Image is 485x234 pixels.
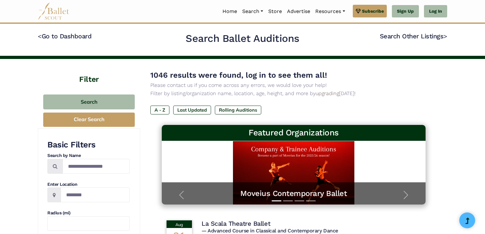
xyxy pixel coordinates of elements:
h4: Enter Location [47,181,130,188]
button: Slide 2 [283,197,293,205]
div: Aug [167,220,192,228]
label: Rolling Auditions [215,106,261,114]
span: — Advanced Course in Classical and Contemporary Dance [202,228,338,234]
h4: Search by Name [47,153,130,159]
button: Search [43,94,135,109]
a: Store [266,5,284,18]
h3: Featured Organizations [167,127,420,138]
button: Slide 3 [295,197,304,205]
p: Filter by listing/organization name, location, age, height, and more by [DATE]! [150,89,437,98]
a: Moveius Contemporary Ballet [168,189,419,198]
code: < [38,32,42,40]
input: Search by names... [63,159,130,174]
h4: La Scala Theatre Ballet [202,219,270,228]
span: Subscribe [362,8,384,15]
button: Slide 1 [272,197,281,205]
h4: Radius (mi) [47,210,130,216]
a: Home [220,5,240,18]
label: Last Updated [173,106,211,114]
p: Please contact us if you come across any errors, we would love your help! [150,81,437,89]
a: upgrading [316,90,339,96]
a: Advertise [284,5,313,18]
label: A - Z [150,106,169,114]
code: > [443,32,447,40]
a: Subscribe [353,5,387,17]
a: <Go to Dashboard [38,32,92,40]
h4: Filter [38,59,140,85]
h3: Basic Filters [47,140,130,150]
h2: Search Ballet Auditions [186,32,299,45]
img: gem.svg [356,8,361,15]
button: Slide 4 [306,197,316,205]
span: 1046 results were found, log in to see them all! [150,71,327,80]
input: Location [61,187,130,202]
button: Clear Search [43,113,135,127]
a: Search [240,5,266,18]
a: Resources [313,5,347,18]
a: Log In [424,5,447,18]
a: Search Other Listings> [380,32,447,40]
a: Sign Up [392,5,419,18]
